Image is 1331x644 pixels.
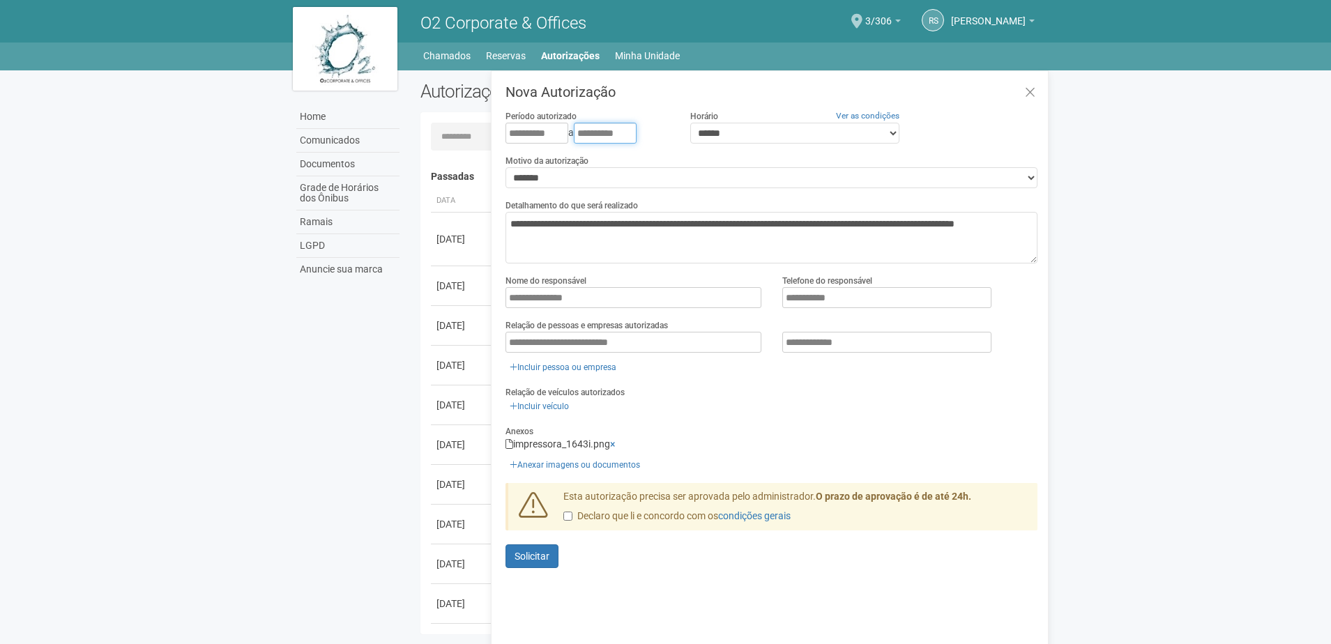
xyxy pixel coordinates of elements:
[553,490,1038,530] div: Esta autorização precisa ser aprovada pelo administrador.
[293,7,397,91] img: logo.jpg
[431,171,1028,182] h4: Passadas
[296,105,400,129] a: Home
[563,512,572,521] input: Declaro que li e concordo com oscondições gerais
[486,46,526,66] a: Reservas
[515,551,549,562] span: Solicitar
[423,46,471,66] a: Chamados
[615,46,680,66] a: Minha Unidade
[816,491,971,502] strong: O prazo de aprovação é de até 24h.
[436,438,488,452] div: [DATE]
[505,425,533,438] label: Anexos
[420,81,719,102] h2: Autorizações
[436,557,488,571] div: [DATE]
[563,509,791,523] label: Declaro que li e concordo com os
[296,258,400,281] a: Anuncie sua marca
[951,2,1026,26] span: Robson Silva
[296,176,400,210] a: Grade de Horários dos Ônibus
[782,275,872,287] label: Telefone do responsável
[436,279,488,293] div: [DATE]
[505,199,638,212] label: Detalhamento do que será realizado
[436,517,488,531] div: [DATE]
[505,319,668,332] label: Relação de pessoas e empresas autorizadas
[505,457,644,473] a: Anexar imagens ou documentos
[436,319,488,332] div: [DATE]
[420,13,586,33] span: O2 Corporate & Offices
[505,85,1037,99] h3: Nova Autorização
[296,129,400,153] a: Comunicados
[836,111,899,121] a: Ver as condições
[865,2,892,26] span: 3/306
[505,155,588,167] label: Motivo da autorização
[951,17,1035,29] a: [PERSON_NAME]
[922,9,944,31] a: RS
[431,190,494,213] th: Data
[436,232,488,246] div: [DATE]
[505,438,1037,450] div: impressora_1643i.png
[436,477,488,491] div: [DATE]
[505,123,669,144] div: a
[296,153,400,176] a: Documentos
[505,360,621,375] a: Incluir pessoa ou empresa
[436,358,488,372] div: [DATE]
[296,234,400,258] a: LGPD
[541,46,600,66] a: Autorizações
[296,210,400,234] a: Ramais
[505,110,577,123] label: Período autorizado
[505,275,586,287] label: Nome do responsável
[610,438,615,450] a: ×
[436,398,488,412] div: [DATE]
[505,544,558,568] button: Solicitar
[865,17,901,29] a: 3/306
[690,110,718,123] label: Horário
[436,597,488,611] div: [DATE]
[718,510,791,521] a: condições gerais
[505,386,625,399] label: Relação de veículos autorizados
[505,399,573,414] a: Incluir veículo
